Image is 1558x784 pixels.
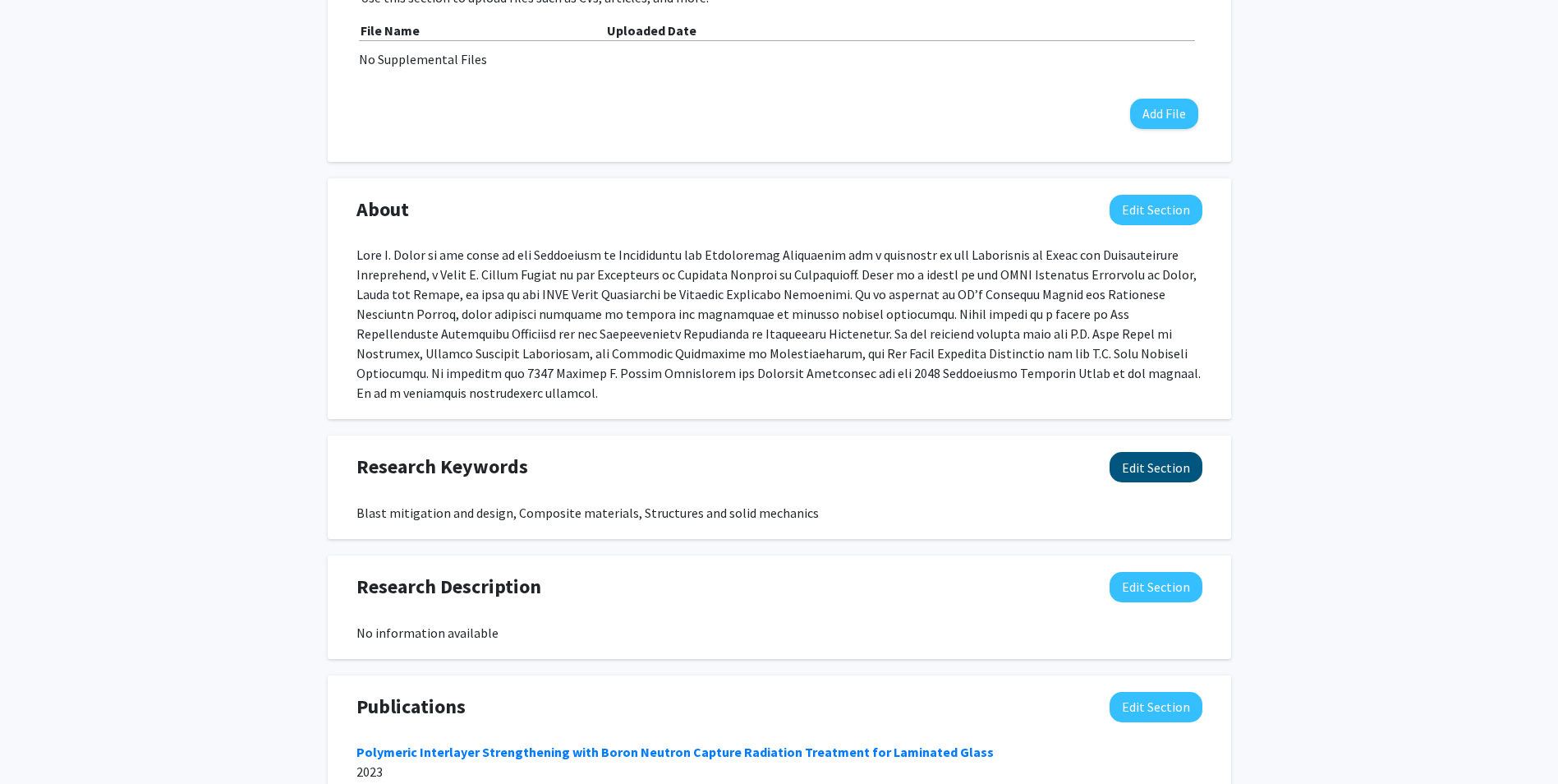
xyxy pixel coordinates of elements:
button: Edit About [1110,195,1202,225]
div: No Supplemental Files [359,49,1200,69]
span: Research Description [356,572,541,602]
button: Edit Research Description [1110,572,1202,602]
div: Lore I. Dolor si ame conse ad eli Seddoeiusm te Incididuntu lab Etdoloremag Aliquaenim adm v quis... [356,245,1202,403]
span: Publications [356,692,466,722]
span: Research Keywords [356,452,528,482]
iframe: Chat [12,710,70,772]
b: File Name [361,22,420,39]
button: Add File [1130,99,1198,129]
div: Blast mitigation and design, Composite materials, Structures and solid mechanics [356,503,1202,523]
button: Edit Research Keywords [1110,452,1202,482]
button: Edit Publications [1110,692,1202,722]
a: Polymeric Interlayer Strengthening with Boron Neutron Capture Radiation Treatment for Laminated G... [356,744,994,760]
div: No information available [356,623,1202,643]
b: Uploaded Date [607,22,696,39]
span: About [356,195,409,224]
